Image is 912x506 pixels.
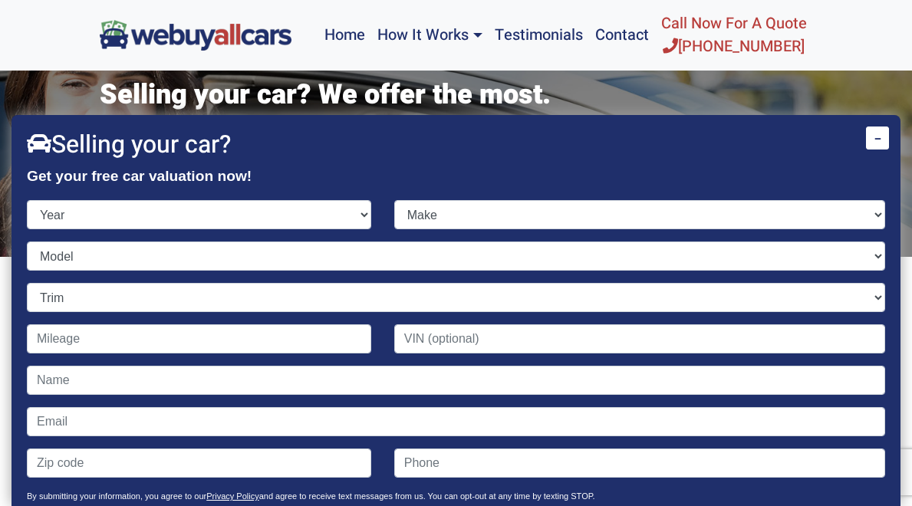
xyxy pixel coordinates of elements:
input: Name [27,366,885,395]
img: We Buy All Cars in NJ logo [100,20,291,50]
input: VIN (optional) [394,324,885,353]
input: Zip code [27,449,371,478]
a: Home [318,6,371,64]
a: Call Now For A Quote[PHONE_NUMBER] [655,6,813,64]
a: How It Works [371,6,488,64]
a: Testimonials [489,6,589,64]
h1: Selling your car? We offer the most. [100,78,813,111]
input: Mileage [27,324,371,353]
a: Privacy Policy [206,491,258,501]
strong: Get your free car valuation now! [27,168,252,184]
a: Contact [589,6,655,64]
input: Email [27,407,885,436]
input: Phone [394,449,885,478]
h2: Selling your car? [27,130,885,159]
